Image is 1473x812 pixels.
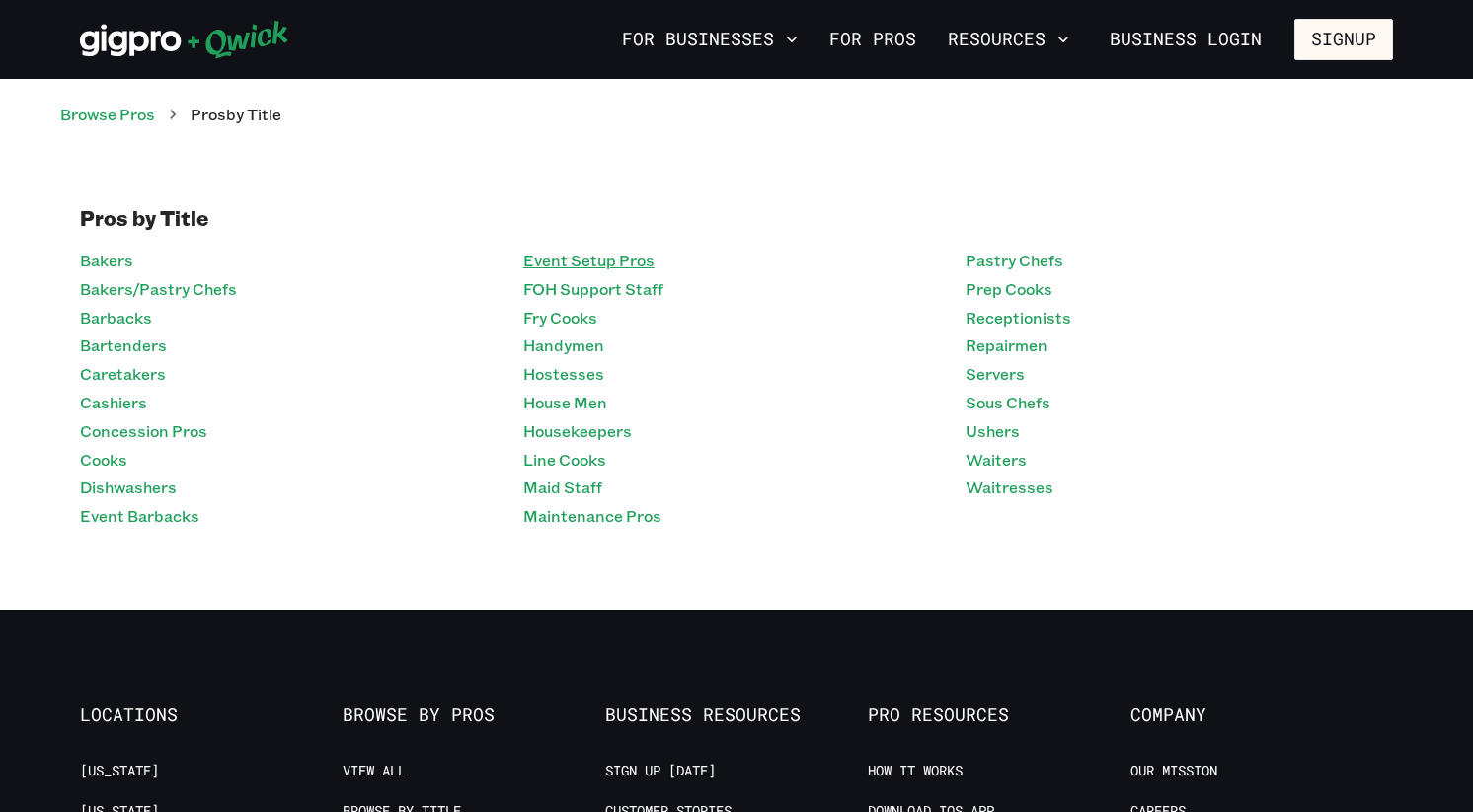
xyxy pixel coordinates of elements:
[605,704,868,726] span: Business Resources
[868,704,1130,726] span: Pro Resources
[80,205,1393,231] h1: Pros by Title
[605,762,716,780] a: Sign up [DATE]
[523,360,604,389] a: Hostesses
[80,417,207,446] a: Concession Pros
[523,332,604,360] a: Handymen
[1294,19,1393,60] button: Signup
[966,360,1025,389] a: Servers
[191,103,281,126] p: Pros by Title
[343,762,406,780] a: View All
[966,417,1020,446] a: Ushers
[523,502,661,531] a: Maintenance Pros
[523,446,606,475] a: Line Cooks
[614,23,806,56] button: For Businesses
[1093,19,1279,60] a: Business Login
[940,23,1077,56] button: Resources
[80,304,152,332] a: Barbacks
[523,304,597,332] a: Fry Cooks
[966,474,1053,502] a: Waitresses
[60,104,155,124] a: Browse Pros
[80,360,166,389] a: Caretakers
[966,389,1050,417] a: Sous Chefs
[966,332,1047,360] a: Repairmen
[351,765,1122,812] iframe: Netlify Drawer
[523,474,602,502] a: Maid Staff
[343,704,605,726] span: Browse by Pros
[966,247,1063,275] a: Pastry Chefs
[868,762,963,780] a: How it Works
[80,332,167,360] a: Bartenders
[80,474,177,502] a: Dishwashers
[80,20,288,59] img: Qwick
[966,275,1052,304] a: Prep Cooks
[966,304,1071,332] a: Receptionists
[60,103,1413,126] nav: breadcrumb
[821,23,924,56] a: For Pros
[80,502,199,531] a: Event Barbacks
[966,446,1027,475] a: Waiters
[80,389,147,417] a: Cashiers
[523,389,607,417] a: House Men
[80,762,159,780] a: [US_STATE]
[80,446,127,475] a: Cooks
[1130,704,1393,726] span: Company
[80,704,343,726] span: Locations
[523,417,632,446] a: Housekeepers
[523,275,663,304] a: FOH Support Staff
[80,247,133,275] a: Bakers
[80,275,237,304] a: Bakers/Pastry Chefs
[523,247,655,275] a: Event Setup Pros
[1130,762,1217,780] a: Our Mission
